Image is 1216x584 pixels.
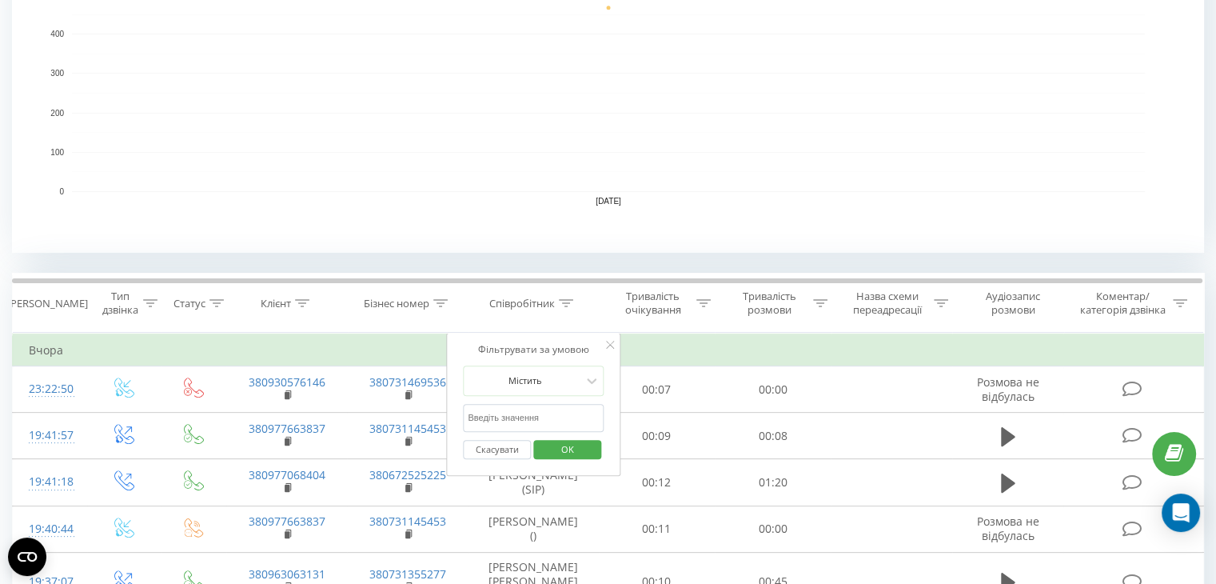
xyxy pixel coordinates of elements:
a: 380977663837 [249,421,325,436]
a: 380963063131 [249,566,325,582]
a: 380731469536 [369,374,446,390]
div: Тип дзвінка [101,290,138,317]
a: 380977068404 [249,467,325,482]
text: 400 [50,30,64,38]
td: 01:20 [715,459,831,506]
a: 380930576146 [249,374,325,390]
a: 380731145453 [369,514,446,529]
div: Open Intercom Messenger [1162,494,1200,532]
span: OK [545,437,590,462]
div: Тривалість розмови [729,290,809,317]
input: Введіть значення [463,404,604,432]
div: Аудіозапис розмови [967,290,1060,317]
td: 00:11 [599,506,715,552]
td: Вчора [13,334,1204,366]
a: 380672525225 [369,467,446,482]
div: 19:40:44 [29,514,71,545]
div: Бізнес номер [364,297,429,310]
div: Клієнт [261,297,291,310]
td: 00:09 [599,413,715,459]
div: Фільтрувати за умовою [463,342,604,358]
a: 380731355277 [369,566,446,582]
a: 380977663837 [249,514,325,529]
td: 00:08 [715,413,831,459]
text: 0 [59,187,64,196]
text: 200 [50,109,64,118]
div: Статус [173,297,205,310]
span: Розмова не відбулась [977,374,1039,404]
text: 100 [50,148,64,157]
span: Розмова не відбулась [977,514,1039,543]
div: Коментар/категорія дзвінка [1075,290,1169,317]
text: 300 [50,70,64,78]
button: Open CMP widget [8,538,46,576]
button: OK [533,440,601,460]
text: [DATE] [596,197,621,206]
td: 00:00 [715,506,831,552]
div: 19:41:57 [29,420,71,451]
div: Тривалість очікування [613,290,693,317]
div: Назва схеми переадресації [846,290,930,317]
td: [PERSON_NAME] () [468,506,599,552]
td: 00:12 [599,459,715,506]
a: 380731145453 [369,421,446,436]
td: [PERSON_NAME] (SIP) [468,459,599,506]
div: Співробітник [489,297,555,310]
div: 23:22:50 [29,374,71,405]
td: 00:07 [599,366,715,413]
td: 00:00 [715,366,831,413]
div: [PERSON_NAME] [7,297,88,310]
div: 19:41:18 [29,466,71,498]
button: Скасувати [463,440,531,460]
